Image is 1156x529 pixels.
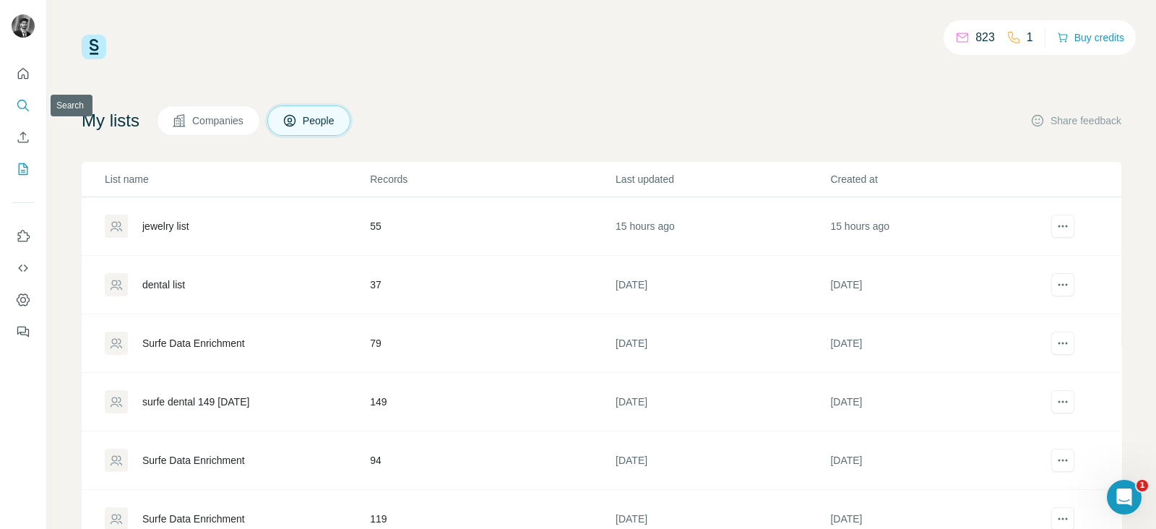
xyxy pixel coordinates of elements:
[615,431,829,490] td: [DATE]
[12,61,35,87] button: Quick start
[1051,449,1074,472] button: actions
[12,319,35,345] button: Feedback
[369,373,615,431] td: 149
[12,156,35,182] button: My lists
[142,453,245,468] div: Surfe Data Enrichment
[192,113,245,128] span: Companies
[975,29,995,46] p: 823
[369,197,615,256] td: 55
[370,172,614,186] p: Records
[615,256,829,314] td: [DATE]
[12,255,35,281] button: Use Surfe API
[1030,113,1121,128] button: Share feedback
[1107,480,1142,515] iframe: Intercom live chat
[1051,332,1074,355] button: actions
[1051,390,1074,413] button: actions
[369,431,615,490] td: 94
[369,256,615,314] td: 37
[303,113,336,128] span: People
[830,172,1043,186] p: Created at
[82,35,106,59] img: Surfe Logo
[829,314,1044,373] td: [DATE]
[12,223,35,249] button: Use Surfe on LinkedIn
[12,14,35,38] img: Avatar
[1057,27,1124,48] button: Buy credits
[12,93,35,119] button: Search
[1136,480,1148,491] span: 1
[142,336,245,350] div: Surfe Data Enrichment
[105,172,368,186] p: List name
[142,278,185,292] div: dental list
[142,512,245,526] div: Surfe Data Enrichment
[369,314,615,373] td: 79
[616,172,829,186] p: Last updated
[829,373,1044,431] td: [DATE]
[12,124,35,150] button: Enrich CSV
[829,431,1044,490] td: [DATE]
[142,395,249,409] div: surfe dental 149 [DATE]
[12,287,35,313] button: Dashboard
[142,219,189,233] div: jewelry list
[1051,273,1074,296] button: actions
[615,197,829,256] td: 15 hours ago
[82,109,139,132] h4: My lists
[1027,29,1033,46] p: 1
[1051,215,1074,238] button: actions
[829,197,1044,256] td: 15 hours ago
[615,314,829,373] td: [DATE]
[829,256,1044,314] td: [DATE]
[615,373,829,431] td: [DATE]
